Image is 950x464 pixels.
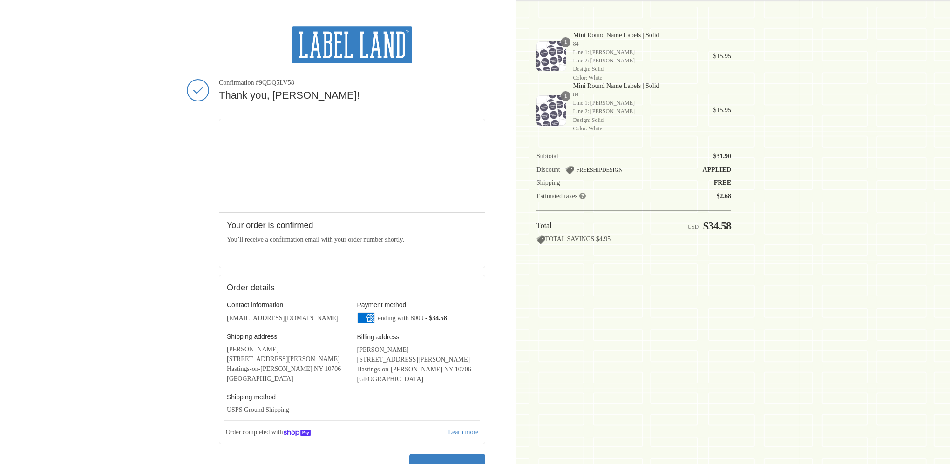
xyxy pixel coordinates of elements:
h3: Shipping address [227,332,347,341]
span: 1 [561,91,570,101]
span: $34.58 [703,220,731,232]
span: $15.95 [713,107,732,114]
span: Line 1: [PERSON_NAME] [573,99,700,107]
span: USD [687,223,699,230]
h3: Payment method [357,301,478,309]
h3: Contact information [227,301,347,309]
span: Line 2: [PERSON_NAME] [573,107,700,115]
p: Order completed with [224,426,447,438]
p: You’ll receive a confirmation email with your order number shortly. [227,235,477,244]
span: Color: White [573,124,700,133]
address: [PERSON_NAME] [STREET_ADDRESS][PERSON_NAME] Hastings-on-[PERSON_NAME] NY 10706 [GEOGRAPHIC_DATA] [357,345,478,384]
img: Label Land [292,26,412,63]
address: [PERSON_NAME] [STREET_ADDRESS][PERSON_NAME] Hastings-on-[PERSON_NAME] NY 10706 [GEOGRAPHIC_DATA] [227,344,347,383]
span: $4.95 [596,235,611,242]
span: ending with 8009 [378,314,424,321]
span: Color: White [573,74,700,82]
span: Confirmation #9QDQ5LV58 [219,79,485,87]
span: Mini Round Name Labels | Solid [573,31,700,40]
iframe: Google map displaying pin point of shipping address: Hastings-On-Hudson, New York [219,119,485,212]
h3: Shipping method [227,393,347,401]
h2: Order details [227,282,352,293]
span: Line 2: [PERSON_NAME] [573,56,700,65]
span: $2.68 [717,193,732,200]
span: Discount [536,166,560,173]
span: Design: Solid [573,65,700,73]
h3: Billing address [357,333,478,341]
th: Subtotal [536,152,657,161]
img: Mini Round Name Labels | Solid - Label Land [536,95,566,125]
a: Learn more about Shop Pay [447,427,479,438]
span: 84 [573,90,700,99]
p: USPS Ground Shipping [227,405,347,415]
span: $31.90 [713,153,732,160]
h2: Thank you, [PERSON_NAME]! [219,89,485,102]
span: 84 [573,40,700,48]
span: FREESHIPDESIGN [577,167,623,173]
th: Estimated taxes [536,188,657,201]
span: Line 1: [PERSON_NAME] [573,48,700,56]
span: Design: Solid [573,116,700,124]
span: Applied [703,166,731,173]
span: Free [714,179,731,186]
img: Mini Round Name Labels | Solid - Label Land [536,41,566,71]
span: 1 [561,37,570,47]
span: Shipping [536,179,560,186]
bdo: [EMAIL_ADDRESS][DOMAIN_NAME] [227,315,339,322]
span: $15.95 [713,53,732,60]
span: Mini Round Name Labels | Solid [573,82,700,90]
h2: Your order is confirmed [227,220,477,231]
span: Total [536,222,552,229]
span: - $34.58 [425,314,447,321]
span: TOTAL SAVINGS [536,235,594,242]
